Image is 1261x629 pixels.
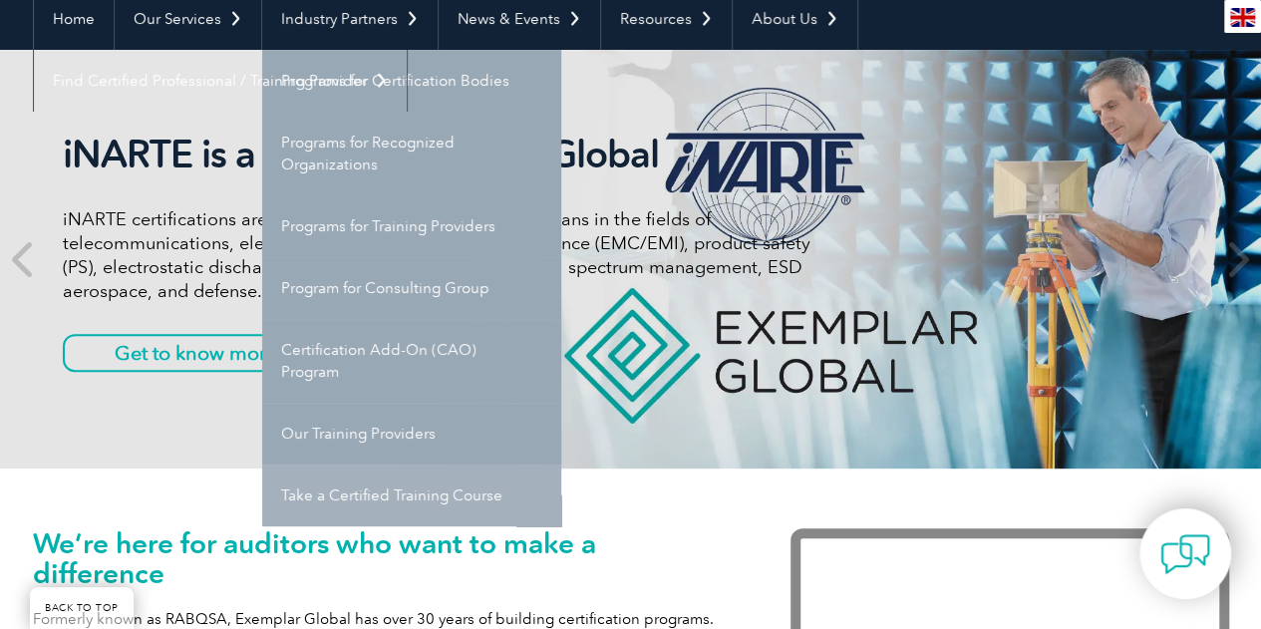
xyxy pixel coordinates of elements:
[1160,529,1210,579] img: contact-chat.png
[262,319,561,403] a: Certification Add-On (CAO) Program
[1230,8,1255,27] img: en
[63,207,810,303] p: iNARTE certifications are for qualified engineers and technicians in the fields of telecommunicat...
[30,587,134,629] a: BACK TO TOP
[262,50,561,112] a: Programs for Certification Bodies
[262,403,561,465] a: Our Training Providers
[33,528,731,588] h1: We’re here for auditors who want to make a difference
[262,112,561,195] a: Programs for Recognized Organizations
[262,195,561,257] a: Programs for Training Providers
[34,50,407,112] a: Find Certified Professional / Training Provider
[262,465,561,526] a: Take a Certified Training Course
[262,257,561,319] a: Program for Consulting Group
[63,132,810,177] h2: iNARTE is a Part of Exemplar Global
[63,334,462,372] a: Get to know more about iNARTE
